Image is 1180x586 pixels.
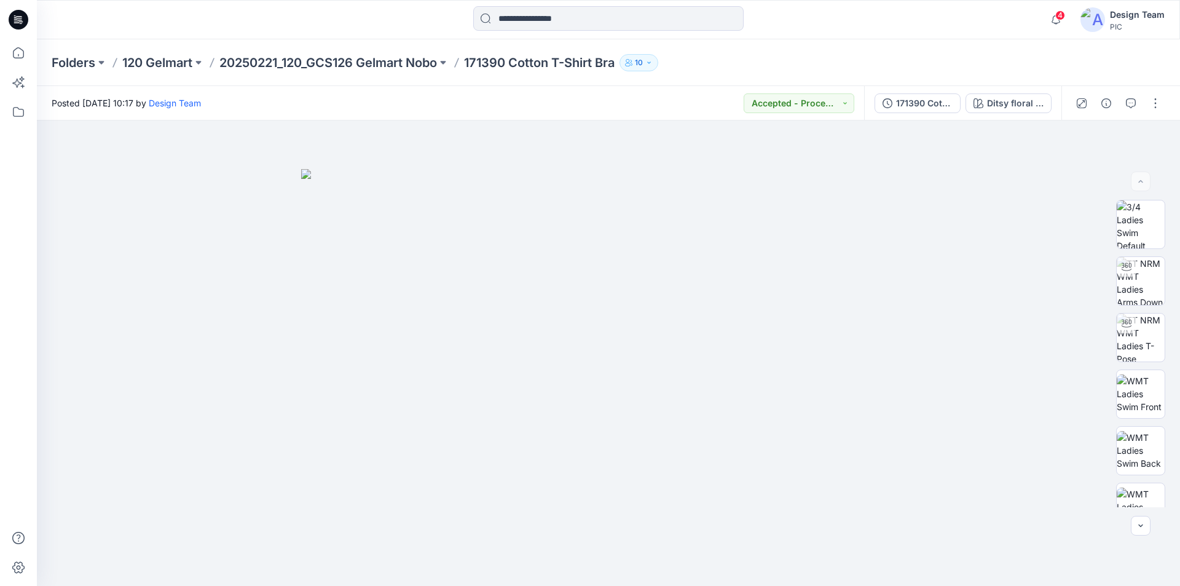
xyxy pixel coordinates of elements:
div: 171390 Cotton T-shirt Bra_V2 [896,97,953,110]
button: 171390 Cotton T-shirt Bra_V2 [875,93,961,113]
span: 4 [1055,10,1065,20]
p: 171390 Cotton T-Shirt Bra [464,54,615,71]
button: Ditsy floral Delicate Pink [966,93,1052,113]
img: WMT Ladies Swim Front [1117,374,1165,413]
a: 120 Gelmart [122,54,192,71]
img: avatar [1080,7,1105,32]
button: 10 [619,54,658,71]
a: Design Team [149,98,201,108]
div: Design Team [1110,7,1165,22]
img: TT NRM WMT Ladies T-Pose [1117,314,1165,362]
div: PIC [1110,22,1165,31]
a: Folders [52,54,95,71]
img: WMT Ladies Swim Left [1117,488,1165,526]
div: Ditsy floral Delicate Pink [987,97,1044,110]
img: 3/4 Ladies Swim Default [1117,200,1165,248]
img: WMT Ladies Swim Back [1117,431,1165,470]
a: 20250221_120_GCS126 Gelmart Nobo [219,54,437,71]
img: TT NRM WMT Ladies Arms Down [1117,257,1165,305]
span: Posted [DATE] 10:17 by [52,97,201,109]
p: 10 [635,56,643,69]
button: Details [1096,93,1116,113]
